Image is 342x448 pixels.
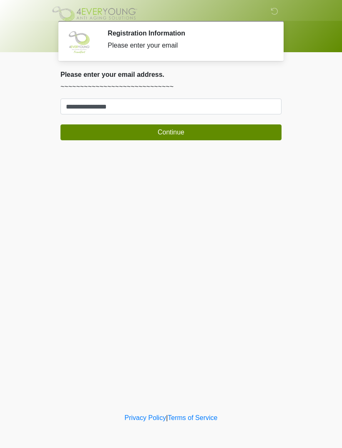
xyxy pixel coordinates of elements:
[60,82,282,92] p: ~~~~~~~~~~~~~~~~~~~~~~~~~~~~~
[166,414,168,421] a: |
[60,71,282,78] h2: Please enter your email address.
[108,40,269,51] div: Please enter your email
[60,124,282,140] button: Continue
[168,414,217,421] a: Terms of Service
[108,29,269,37] h2: Registration Information
[52,6,137,21] img: 4Ever Young Frankfort Logo
[125,414,166,421] a: Privacy Policy
[67,29,92,54] img: Agent Avatar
